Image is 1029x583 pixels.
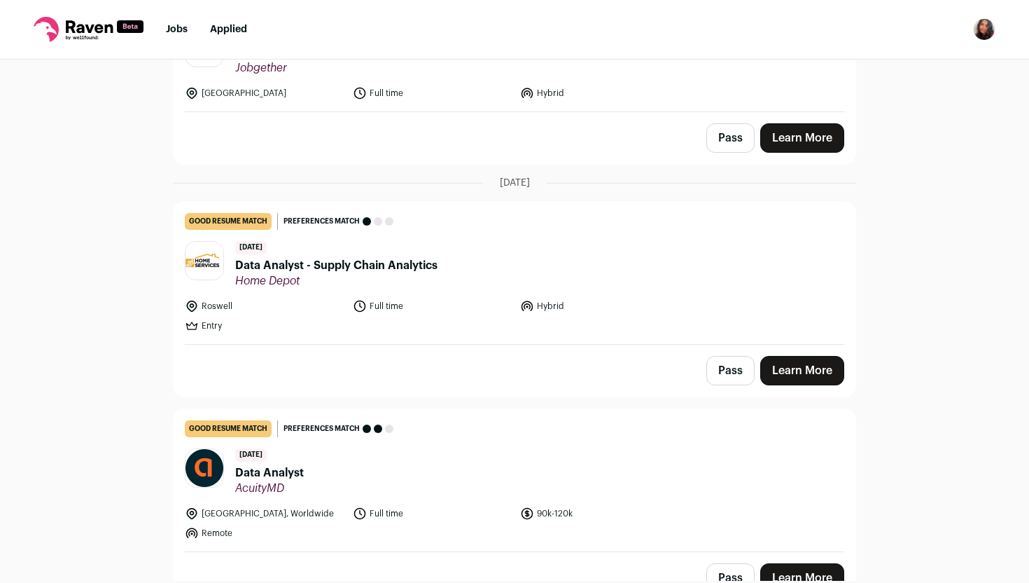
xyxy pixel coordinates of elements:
[283,422,360,436] span: Preferences match
[235,274,437,288] span: Home Depot
[353,86,512,100] li: Full time
[166,25,188,34] a: Jobs
[235,465,304,481] span: Data Analyst
[185,507,344,521] li: [GEOGRAPHIC_DATA], Worldwide
[353,299,512,313] li: Full time
[520,507,680,521] li: 90k-120k
[235,448,267,462] span: [DATE]
[185,299,344,313] li: Roswell
[706,123,755,153] button: Pass
[235,257,437,274] span: Data Analyst - Supply Chain Analytics
[353,507,512,521] li: Full time
[706,356,755,385] button: Pass
[283,214,360,228] span: Preferences match
[185,242,223,280] img: b19a57a6c75b3c8b5b7ed0dac4746bee61d00479f95ee46018fec310dc2ae26e.jpg
[520,86,680,100] li: Hybrid
[500,176,530,190] span: [DATE]
[760,356,844,385] a: Learn More
[185,449,223,487] img: 6a3f8b00c9ace6aa04ca9e9b2547dd6829cf998d61d14a71eaa88e3b2ade6fa3.jpg
[760,123,844,153] a: Learn More
[520,299,680,313] li: Hybrid
[235,481,304,495] span: AcuityMD
[210,25,247,34] a: Applied
[174,409,855,551] a: good resume match Preferences match [DATE] Data Analyst AcuityMD [GEOGRAPHIC_DATA], Worldwide Ful...
[185,213,272,230] div: good resume match
[973,18,995,41] img: 11182690-medium_jpg
[185,526,344,540] li: Remote
[973,18,995,41] button: Open dropdown
[235,241,267,254] span: [DATE]
[235,61,429,75] span: Jobgether
[185,420,272,437] div: good resume match
[185,319,344,333] li: Entry
[174,202,855,344] a: good resume match Preferences match [DATE] Data Analyst - Supply Chain Analytics Home Depot Roswe...
[185,86,344,100] li: [GEOGRAPHIC_DATA]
